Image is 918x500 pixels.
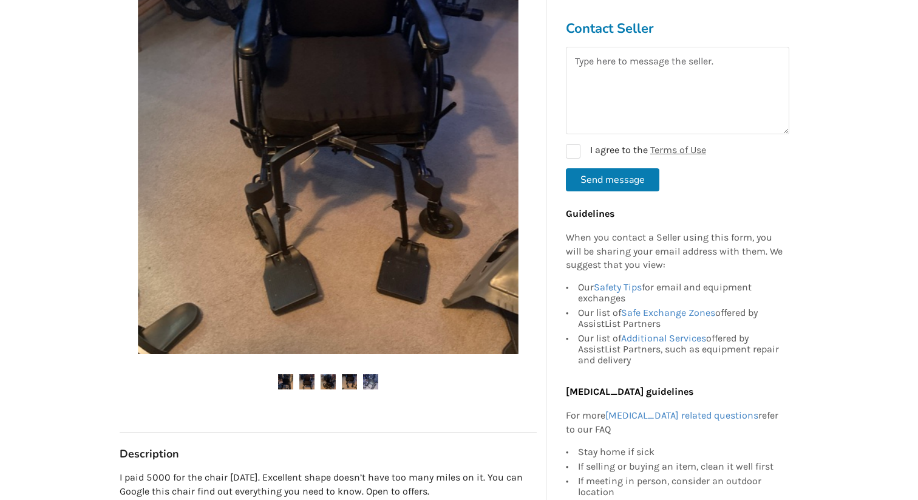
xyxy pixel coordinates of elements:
[566,231,783,273] p: When you contact a Seller using this form, you will be sharing your email address with them. We s...
[578,283,783,306] div: Our for email and equipment exchanges
[566,386,693,398] b: [MEDICAL_DATA] guidelines
[363,374,378,389] img: stellar glt manual tilt wheelchair -wheelchair-mobility-surrey-assistlist-listing
[342,374,357,389] img: stellar glt manual tilt wheelchair -wheelchair-mobility-surrey-assistlist-listing
[321,374,336,389] img: stellar glt manual tilt wheelchair -wheelchair-mobility-surrey-assistlist-listing
[621,307,715,319] a: Safe Exchange Zones
[650,144,706,156] a: Terms of Use
[566,409,783,437] p: For more refer to our FAQ
[621,333,706,344] a: Additional Services
[278,374,293,389] img: stellar glt manual tilt wheelchair -wheelchair-mobility-surrey-assistlist-listing
[605,409,758,421] a: [MEDICAL_DATA] related questions
[566,20,789,37] h3: Contact Seller
[578,332,783,366] div: Our list of offered by AssistList Partners, such as equipment repair and delivery
[120,447,537,461] h3: Description
[578,447,783,459] div: Stay home if sick
[566,144,706,159] label: I agree to the
[299,374,314,389] img: stellar glt manual tilt wheelchair -wheelchair-mobility-surrey-assistlist-listing
[566,168,659,191] button: Send message
[578,474,783,499] div: If meeting in person, consider an outdoor location
[566,208,614,219] b: Guidelines
[578,459,783,474] div: If selling or buying an item, clean it well first
[594,282,642,293] a: Safety Tips
[578,306,783,332] div: Our list of offered by AssistList Partners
